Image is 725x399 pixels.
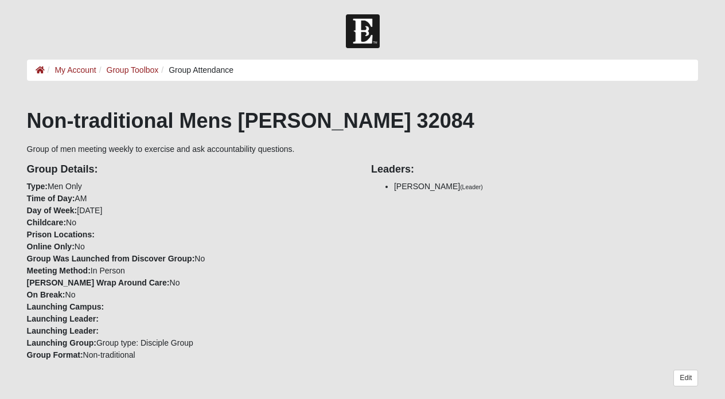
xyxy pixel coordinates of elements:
strong: Meeting Method: [27,266,91,275]
strong: Launching Group: [27,338,96,347]
strong: Online Only: [27,242,75,251]
h4: Leaders: [371,163,698,176]
strong: Launching Leader: [27,314,99,323]
strong: Time of Day: [27,194,75,203]
strong: Day of Week: [27,206,77,215]
strong: Type: [27,182,48,191]
strong: Group Was Launched from Discover Group: [27,254,195,263]
strong: Prison Locations: [27,230,95,239]
div: Men Only AM [DATE] No No No In Person No No Group type: Disciple Group Non-traditional [18,155,362,361]
a: My Account [54,65,96,75]
small: (Leader) [460,183,483,190]
a: Edit [673,370,698,386]
li: [PERSON_NAME] [394,181,698,193]
a: Group Toolbox [107,65,159,75]
h4: Group Details: [27,163,354,176]
strong: Launching Leader: [27,326,99,335]
h1: Non-traditional Mens [PERSON_NAME] 32084 [27,108,699,133]
strong: Group Format: [27,350,83,359]
strong: Launching Campus: [27,302,104,311]
strong: On Break: [27,290,65,299]
strong: [PERSON_NAME] Wrap Around Care: [27,278,170,287]
strong: Childcare: [27,218,66,227]
li: Group Attendance [158,64,233,76]
img: Church of Eleven22 Logo [346,14,380,48]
